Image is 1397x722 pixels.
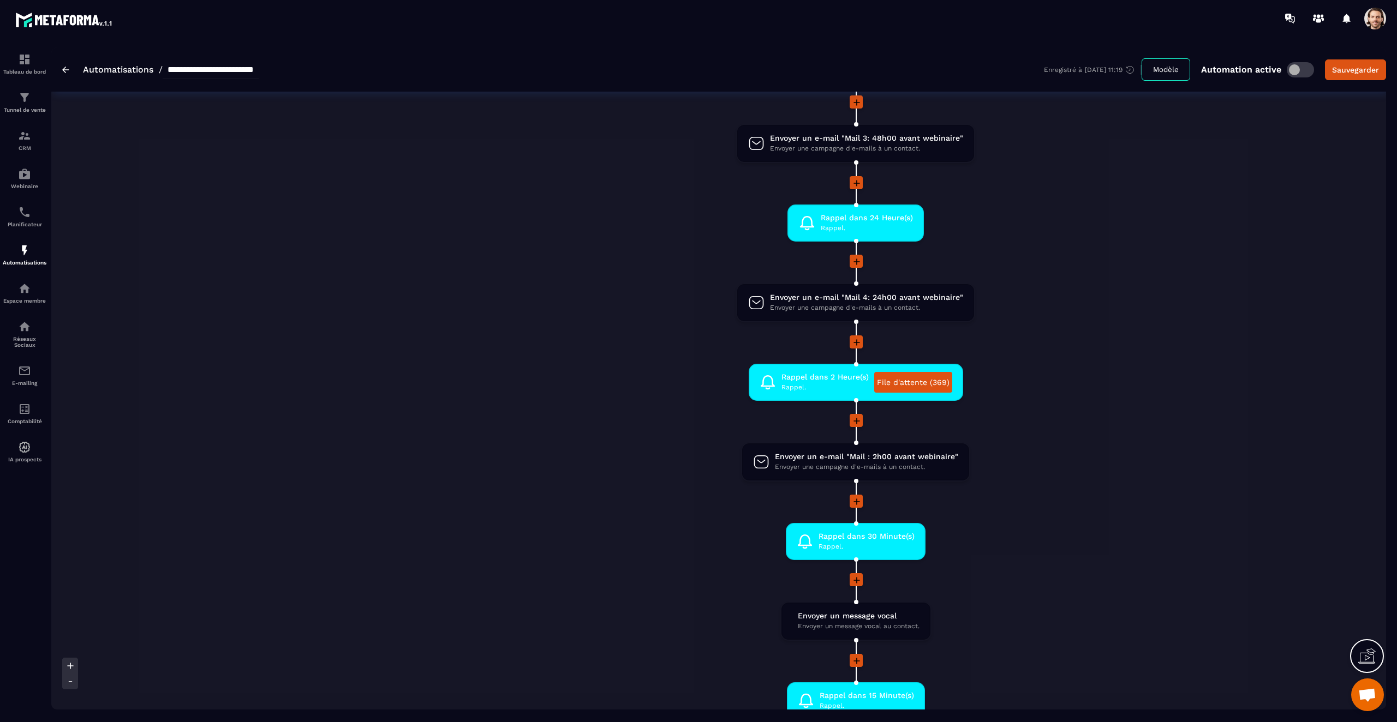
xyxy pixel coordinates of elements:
[18,402,31,416] img: accountant
[18,53,31,66] img: formation
[1201,64,1281,75] p: Automation active
[775,462,958,472] span: Envoyer une campagne d'e-mails à un contact.
[1044,65,1142,75] div: Enregistré à
[83,64,153,75] a: Automatisations
[770,292,963,303] span: Envoyer un e-mail "Mail 4: 24h00 avant webinaire"
[3,159,46,197] a: automationsautomationsWebinaire
[820,701,914,711] span: Rappel.
[3,260,46,266] p: Automatisations
[770,133,963,143] span: Envoyer un e-mail "Mail 3: 48h00 avant webinaire"
[3,456,46,462] p: IA prospects
[770,143,963,154] span: Envoyer une campagne d'e-mails à un contact.
[781,372,869,382] span: Rappel dans 2 Heure(s)
[3,121,46,159] a: formationformationCRM
[3,236,46,274] a: automationsautomationsAutomatisations
[1332,64,1379,75] div: Sauvegarder
[874,372,952,393] a: File d'attente (369)
[18,129,31,142] img: formation
[3,394,46,432] a: accountantaccountantComptabilité
[1142,58,1190,81] button: Modèle
[781,382,869,393] span: Rappel.
[770,303,963,313] span: Envoyer une campagne d'e-mails à un contact.
[3,221,46,227] p: Planificateur
[3,69,46,75] p: Tableau de bord
[3,107,46,113] p: Tunnel de vente
[3,197,46,236] a: schedulerschedulerPlanificateur
[821,223,913,233] span: Rappel.
[18,320,31,333] img: social-network
[3,356,46,394] a: emailemailE-mailing
[775,452,958,462] span: Envoyer un e-mail "Mail : 2h00 avant webinaire"
[1085,66,1123,74] p: [DATE] 11:19
[62,67,69,73] img: arrow
[3,380,46,386] p: E-mailing
[18,441,31,454] img: automations
[819,541,915,552] span: Rappel.
[1351,678,1384,711] a: Open chat
[3,312,46,356] a: social-networksocial-networkRéseaux Sociaux
[3,298,46,304] p: Espace membre
[18,206,31,219] img: scheduler
[3,336,46,348] p: Réseaux Sociaux
[15,10,114,29] img: logo
[3,418,46,424] p: Comptabilité
[3,145,46,151] p: CRM
[159,64,163,75] span: /
[3,45,46,83] a: formationformationTableau de bord
[3,274,46,312] a: automationsautomationsEspace membre
[3,83,46,121] a: formationformationTunnel de vente
[798,611,920,621] span: Envoyer un message vocal
[18,282,31,295] img: automations
[18,244,31,257] img: automations
[18,364,31,377] img: email
[819,531,915,541] span: Rappel dans 30 Minute(s)
[821,213,913,223] span: Rappel dans 24 Heure(s)
[798,621,920,631] span: Envoyer un message vocal au contact.
[1325,59,1386,80] button: Sauvegarder
[18,167,31,180] img: automations
[18,91,31,104] img: formation
[820,690,914,701] span: Rappel dans 15 Minute(s)
[3,183,46,189] p: Webinaire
